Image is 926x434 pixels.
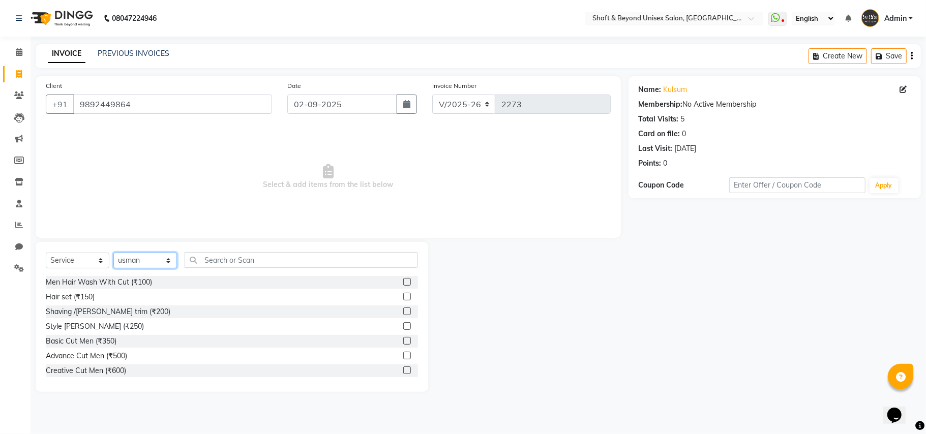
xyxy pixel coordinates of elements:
[871,48,907,64] button: Save
[46,306,170,317] div: Shaving /[PERSON_NAME] trim (₹200)
[46,277,152,288] div: Men Hair Wash With Cut (₹100)
[639,158,662,169] div: Points:
[287,81,301,90] label: Date
[675,143,697,154] div: [DATE]
[639,129,680,139] div: Card on file:
[870,178,899,193] button: Apply
[639,99,911,110] div: No Active Membership
[639,180,729,191] div: Coupon Code
[73,95,272,114] input: Search by Name/Mobile/Email/Code
[48,45,85,63] a: INVOICE
[46,336,116,347] div: Basic Cut Men (₹350)
[884,13,907,24] span: Admin
[639,114,679,125] div: Total Visits:
[639,84,662,95] div: Name:
[639,143,673,154] div: Last Visit:
[682,129,686,139] div: 0
[46,292,95,302] div: Hair set (₹150)
[112,4,157,33] b: 08047224946
[664,158,668,169] div: 0
[98,49,169,58] a: PREVIOUS INVOICES
[809,48,867,64] button: Create New
[46,351,127,361] div: Advance Cut Men (₹500)
[664,84,688,95] a: Kulsum
[46,81,62,90] label: Client
[46,126,611,228] span: Select & add items from the list below
[861,9,879,27] img: Admin
[46,365,126,376] div: Creative Cut Men (₹600)
[681,114,685,125] div: 5
[46,321,144,332] div: Style [PERSON_NAME] (₹250)
[729,177,865,193] input: Enter Offer / Coupon Code
[883,393,916,424] iframe: chat widget
[639,99,683,110] div: Membership:
[185,252,418,268] input: Search or Scan
[26,4,96,33] img: logo
[432,81,476,90] label: Invoice Number
[46,95,74,114] button: +91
